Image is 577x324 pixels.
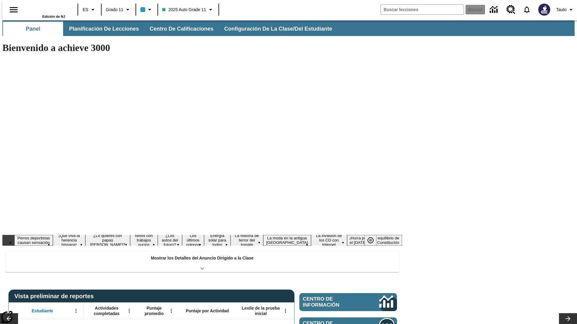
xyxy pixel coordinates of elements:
button: Lenguaje: ES, Selecciona un idioma [80,4,99,15]
button: Diapositiva 12 El equilibrio de la Constitución [370,235,402,246]
span: Estudiante [32,308,53,313]
button: Escoja un nuevo avatar [535,2,554,17]
div: Mostrar los Detalles del Anuncio Dirigido a la Clase [5,251,399,272]
button: Diapositiva 1 Perros deportistas causan sensación [14,235,53,246]
button: Abrir menú [125,306,134,315]
span: Puntaje por Actividad [186,308,229,313]
div: Portada [26,2,65,18]
button: Diapositiva 6 Los últimos colonos [182,232,204,248]
button: Centro de calificaciones [145,22,218,36]
button: Diapositiva 5 ¿Los autos del futuro? [158,232,182,248]
button: Pausar [365,235,377,246]
span: 2025 Auto Grade 11 [162,7,206,13]
button: Diapositiva 10 La invasión de los CD con Internet [311,232,347,248]
span: Grado 11 [106,7,123,13]
button: Planificación de lecciones [64,22,144,36]
button: Clase: 2025 Auto Grade 11, Selecciona una clase [160,4,216,15]
a: Centro de información [486,1,503,18]
button: Diapositiva 11 ¡Hurra por el Día de la Constitución! [347,235,370,246]
span: Tauto [556,7,566,13]
span: Lexile de la prueba inicial [239,305,283,316]
button: Perfil/Configuración [554,4,577,15]
span: Centro de información [303,296,359,308]
a: Notificaciones [519,2,535,17]
div: Pausar [365,235,383,246]
input: Buscar campo [381,5,464,14]
button: Abrir menú [72,306,81,315]
span: Actividades completadas [87,305,127,316]
p: Mostrar los Detalles del Anuncio Dirigido a la Clase [151,255,254,261]
button: Diapositiva 4 Niños con trabajos sucios [130,232,158,248]
div: Subbarra de navegación [2,20,575,36]
button: Diapositiva 2 ¡Que viva la herencia hispana! [53,232,85,248]
button: Diapositiva 9 La moda en la antigua Roma [263,235,311,246]
a: Centro de recursos, Se abrirá en una pestaña nueva. [503,1,519,18]
button: Grado: Grado 11, Elige un grado [103,4,134,15]
h1: Bienvenido a achieve 3000 [2,42,402,53]
span: Edición de NJ [42,15,65,18]
button: El color de la clase es azul claro. Cambiar el color de la clase. [138,4,156,15]
button: Carrusel de lecciones, seguir [559,313,577,324]
button: Diapositiva 3 ¿Lo quieres con papas fritas? [85,232,130,248]
button: Diapositiva 7 Energía solar para todos [204,232,231,248]
span: Puntaje promedio [140,305,169,316]
span: ES [83,7,88,13]
button: Diapositiva 8 La historia de terror del tomate [230,232,263,248]
button: Abrir el menú lateral [5,1,23,19]
a: Portada [26,3,65,15]
button: Panel [3,22,63,36]
img: Avatar [538,4,550,16]
button: Abrir menú [167,306,176,315]
button: Configuración de la clase/del estudiante [219,22,337,36]
span: Vista preliminar de reportes [14,293,97,300]
button: Abrir menú [281,306,290,315]
a: Centro de información [299,293,397,311]
div: Subbarra de navegación [2,22,337,36]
